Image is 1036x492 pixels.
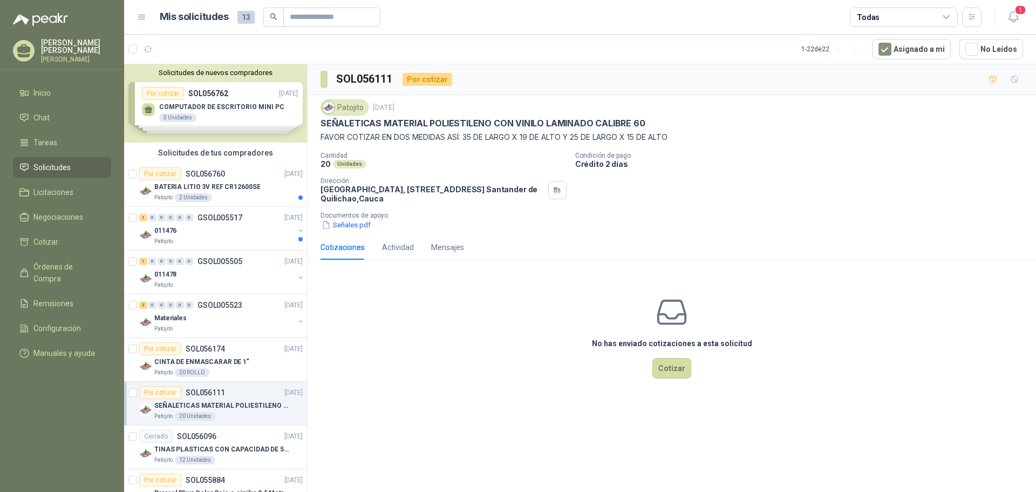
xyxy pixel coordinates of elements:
[321,212,1032,219] p: Documentos de apoyo
[13,207,111,227] a: Negociaciones
[592,338,752,349] h3: No has enviado cotizaciones a esta solicitud
[321,99,369,116] div: Patojito
[284,475,303,486] p: [DATE]
[177,433,216,440] p: SOL056096
[575,159,1032,169] p: Crédito 2 días
[185,258,193,265] div: 0
[321,177,544,185] p: Dirección
[154,281,173,289] p: Patojito
[139,258,147,265] div: 1
[284,169,303,179] p: [DATE]
[176,301,184,309] div: 0
[139,272,152,285] img: Company Logo
[237,11,255,24] span: 13
[33,87,51,99] span: Inicio
[154,269,176,280] p: 011478
[321,118,645,129] p: SEÑALETICAS MATERIAL POLIESTILENO CON VINILO LAMINADO CALIBRE 60
[139,342,181,355] div: Por cotizar
[128,69,303,77] button: Solicitudes de nuevos compradores
[33,211,83,223] span: Negociaciones
[321,159,331,169] p: 20
[801,41,864,58] div: 1 - 22 de 22
[333,160,366,169] div: Unidades
[13,343,111,363] a: Manuales y ayuda
[13,293,111,314] a: Remisiones
[403,73,452,86] div: Por cotizar
[13,232,111,252] a: Cotizar
[33,261,101,285] span: Órdenes de Compra
[175,412,215,421] div: 20 Unidades
[158,301,166,309] div: 0
[154,226,176,236] p: 011476
[154,182,260,192] p: BATERIA LITIO 3V REF CR12600SE
[154,325,173,333] p: Patojito
[148,214,156,221] div: 0
[154,237,173,246] p: Patojito
[41,56,111,63] p: [PERSON_NAME]
[167,258,175,265] div: 0
[1004,8,1023,27] button: 1
[139,430,173,443] div: Cerrado
[284,213,303,223] p: [DATE]
[284,432,303,442] p: [DATE]
[33,137,57,149] span: Tareas
[158,214,166,221] div: 0
[321,185,544,203] p: [GEOGRAPHIC_DATA], [STREET_ADDRESS] Santander de Quilichao , Cauca
[186,345,225,353] p: SOL056174
[139,214,147,221] div: 1
[1014,5,1026,15] span: 1
[139,386,181,399] div: Por cotizar
[176,258,184,265] div: 0
[139,301,147,309] div: 3
[652,358,691,379] button: Cotizar
[154,368,173,377] p: Patojito
[167,214,175,221] div: 0
[186,389,225,396] p: SOL056111
[124,338,307,382] a: Por cotizarSOL056174[DATE] Company LogoCINTA DE ENMASCARAR DE 1"Patojito20 ROLLO
[33,112,50,124] span: Chat
[336,71,394,87] h3: SOL056111
[13,157,111,178] a: Solicitudes
[186,476,225,484] p: SOL055884
[33,236,58,248] span: Cotizar
[139,228,152,241] img: Company Logo
[321,241,365,253] div: Cotizaciones
[33,298,73,309] span: Remisiones
[284,300,303,311] p: [DATE]
[139,167,181,180] div: Por cotizar
[139,299,305,333] a: 3 0 0 0 0 0 GSOL005523[DATE] Company LogoMaterialesPatojito
[873,39,951,59] button: Asignado a mi
[124,163,307,207] a: Por cotizarSOL056760[DATE] Company LogoBATERIA LITIO 3V REF CR12600SEPatojito2 Unidades
[154,357,249,367] p: CINTA DE ENMASCARAR DE 1"
[148,301,156,309] div: 0
[124,64,307,143] div: Solicitudes de nuevos compradoresPor cotizarSOL056762[DATE] COMPUTADOR DE ESCRITORIO MINI PC5 Uni...
[154,401,289,411] p: SEÑALETICAS MATERIAL POLIESTILENO CON VINILO LAMINADO CALIBRE 60
[160,9,229,25] h1: Mis solicitudes
[124,143,307,163] div: Solicitudes de tus compradores
[124,382,307,426] a: Por cotizarSOL056111[DATE] Company LogoSEÑALETICAS MATERIAL POLIESTILENO CON VINILO LAMINADO CALI...
[321,219,372,231] button: Señales.pdf
[197,258,242,265] p: GSOL005505
[431,241,464,253] div: Mensajes
[284,257,303,267] p: [DATE]
[154,456,173,464] p: Patojito
[13,132,111,153] a: Tareas
[33,347,95,359] span: Manuales y ayuda
[154,193,173,202] p: Patojito
[33,322,81,334] span: Configuración
[284,388,303,398] p: [DATE]
[321,131,1023,143] p: FAVOR COTIZAR EN DOS MEDIDAS ASÍ: 35 DE LARGO X 19 DE ALTO Y 25 DE LARGO X 15 DE ALTO
[176,214,184,221] div: 0
[13,182,111,203] a: Licitaciones
[13,83,111,103] a: Inicio
[175,193,212,202] div: 2 Unidades
[139,255,305,289] a: 1 0 0 0 0 0 GSOL005505[DATE] Company Logo011478Patojito
[959,39,1023,59] button: No Leídos
[185,301,193,309] div: 0
[139,403,152,416] img: Company Logo
[13,318,111,339] a: Configuración
[139,360,152,373] img: Company Logo
[575,152,1032,159] p: Condición de pago
[139,185,152,198] img: Company Logo
[175,456,215,464] div: 12 Unidades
